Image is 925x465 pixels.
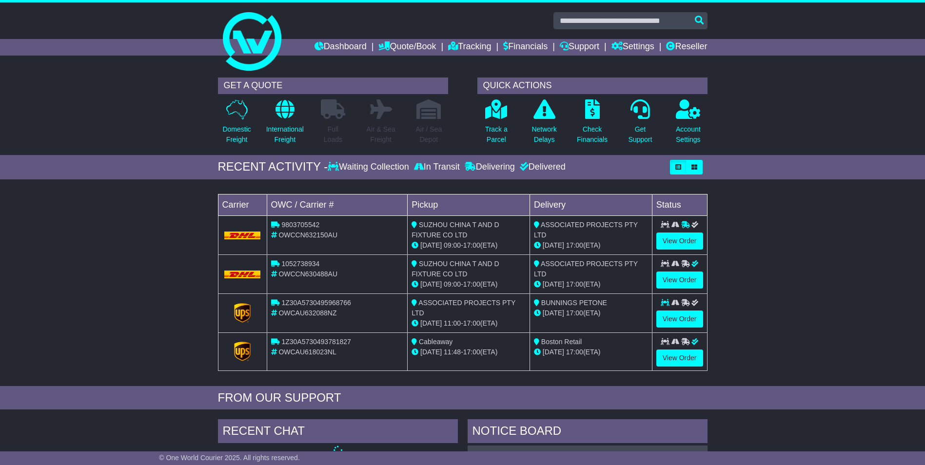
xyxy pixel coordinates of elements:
[224,271,261,278] img: DHL.png
[416,124,442,145] p: Air / Sea Depot
[662,450,702,459] div: [DATE] 15:01
[412,240,526,251] div: - (ETA)
[656,232,703,250] a: View Order
[444,280,461,288] span: 09:00
[517,162,566,173] div: Delivered
[463,280,480,288] span: 17:00
[566,241,583,249] span: 17:00
[234,342,251,361] img: GetCarrierServiceLogo
[266,99,304,150] a: InternationalFreight
[444,348,461,356] span: 11:48
[444,319,461,327] span: 11:00
[541,299,607,307] span: BUNNINGS PETONE
[281,260,319,268] span: 1052738934
[534,347,648,357] div: (ETA)
[281,299,351,307] span: 1Z30A5730495968766
[218,391,708,405] div: FROM OUR SUPPORT
[267,194,408,215] td: OWC / Carrier #
[278,348,336,356] span: OWCAU618023NL
[566,280,583,288] span: 17:00
[472,450,703,459] div: ( )
[278,231,337,239] span: OWCCN632150AU
[676,124,701,145] p: Account Settings
[656,310,703,328] a: View Order
[420,241,442,249] span: [DATE]
[321,124,345,145] p: Full Loads
[378,39,436,56] a: Quote/Book
[224,232,261,239] img: DHL.png
[628,124,652,145] p: Get Support
[463,241,480,249] span: 17:00
[218,194,267,215] td: Carrier
[222,124,251,145] p: Domestic Freight
[412,260,499,278] span: SUZHOU CHINA T AND D FIXTURE CO LTD
[485,99,508,150] a: Track aParcel
[531,124,556,145] p: Network Delays
[412,221,499,239] span: SUZHOU CHINA T AND D FIXTURE CO LTD
[485,124,508,145] p: Track a Parcel
[281,221,319,229] span: 9803705542
[420,280,442,288] span: [DATE]
[412,279,526,290] div: - (ETA)
[448,39,491,56] a: Tracking
[477,77,708,94] div: QUICK ACTIONS
[503,39,548,56] a: Financials
[218,419,458,446] div: RECENT CHAT
[281,338,351,346] span: 1Z30A5730493781827
[222,99,251,150] a: DomesticFreight
[218,77,448,94] div: GET A QUOTE
[666,39,707,56] a: Reseller
[560,39,599,56] a: Support
[278,309,336,317] span: OWCAU632088NZ
[543,241,564,249] span: [DATE]
[577,124,608,145] p: Check Financials
[530,194,652,215] td: Delivery
[656,271,703,289] a: View Order
[468,419,708,446] div: NOTICE BOARD
[543,309,564,317] span: [DATE]
[412,299,515,317] span: ASSOCIATED PROJECTS PTY LTD
[541,338,582,346] span: Boston Retail
[652,194,707,215] td: Status
[534,260,638,278] span: ASSOCIATED PROJECTS PTY LTD
[278,270,337,278] span: OWCCN630488AU
[218,160,328,174] div: RECENT ACTIVITY -
[534,308,648,318] div: (ETA)
[566,348,583,356] span: 17:00
[472,450,531,458] a: OWCCN632150AU
[543,280,564,288] span: [DATE]
[159,454,300,462] span: © One World Courier 2025. All rights reserved.
[408,194,530,215] td: Pickup
[266,124,304,145] p: International Freight
[462,162,517,173] div: Delivering
[444,241,461,249] span: 09:00
[412,162,462,173] div: In Transit
[534,221,638,239] span: ASSOCIATED PROJECTS PTY LTD
[611,39,654,56] a: Settings
[463,348,480,356] span: 17:00
[534,279,648,290] div: (ETA)
[656,349,703,367] a: View Order
[420,348,442,356] span: [DATE]
[543,348,564,356] span: [DATE]
[531,99,557,150] a: NetworkDelays
[463,319,480,327] span: 17:00
[566,309,583,317] span: 17:00
[533,450,567,458] span: s00062722
[412,318,526,329] div: - (ETA)
[420,319,442,327] span: [DATE]
[367,124,395,145] p: Air & Sea Freight
[419,338,453,346] span: Cableaway
[675,99,701,150] a: AccountSettings
[328,162,411,173] div: Waiting Collection
[534,240,648,251] div: (ETA)
[628,99,652,150] a: GetSupport
[412,347,526,357] div: - (ETA)
[234,303,251,323] img: GetCarrierServiceLogo
[315,39,367,56] a: Dashboard
[576,99,608,150] a: CheckFinancials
